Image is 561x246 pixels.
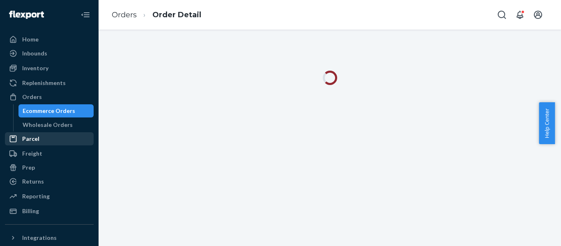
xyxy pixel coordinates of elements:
[22,207,39,215] div: Billing
[539,102,555,144] button: Help Center
[22,79,66,87] div: Replenishments
[152,10,201,19] a: Order Detail
[77,7,94,23] button: Close Navigation
[22,93,42,101] div: Orders
[5,161,94,174] a: Prep
[23,107,75,115] div: Ecommerce Orders
[5,175,94,188] a: Returns
[5,47,94,60] a: Inbounds
[494,7,510,23] button: Open Search Box
[22,49,47,57] div: Inbounds
[9,11,44,19] img: Flexport logo
[5,33,94,46] a: Home
[22,234,57,242] div: Integrations
[22,192,50,200] div: Reporting
[5,190,94,203] a: Reporting
[5,90,94,103] a: Orders
[5,205,94,218] a: Billing
[22,64,48,72] div: Inventory
[5,132,94,145] a: Parcel
[23,121,73,129] div: Wholesale Orders
[5,147,94,160] a: Freight
[530,7,546,23] button: Open account menu
[105,3,208,27] ol: breadcrumbs
[18,104,94,117] a: Ecommerce Orders
[5,62,94,75] a: Inventory
[5,76,94,90] a: Replenishments
[22,163,35,172] div: Prep
[22,135,39,143] div: Parcel
[22,177,44,186] div: Returns
[512,7,528,23] button: Open notifications
[5,231,94,244] button: Integrations
[112,10,137,19] a: Orders
[18,118,94,131] a: Wholesale Orders
[22,35,39,44] div: Home
[22,149,42,158] div: Freight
